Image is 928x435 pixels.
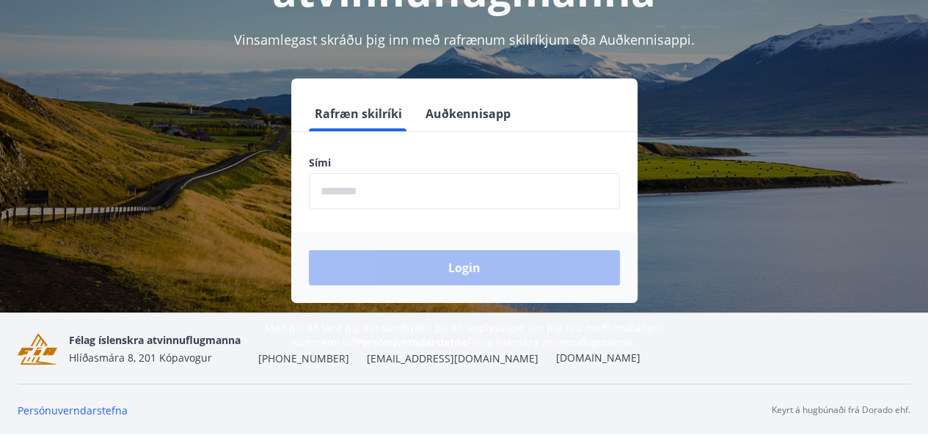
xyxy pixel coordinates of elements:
[309,156,620,170] label: Sími
[367,351,538,366] span: [EMAIL_ADDRESS][DOMAIN_NAME]
[309,96,408,131] button: Rafræn skilríki
[69,333,241,347] span: Félag íslenskra atvinnuflugmanna
[265,321,663,349] span: Með því að skrá þig inn samþykkir þú að upplýsingar um þig séu meðhöndlaðar í samræmi við Félag í...
[772,403,910,417] p: Keyrt á hugbúnaði frá Dorado ehf.
[258,351,349,366] span: [PHONE_NUMBER]
[234,31,695,48] span: Vinsamlegast skráðu þig inn með rafrænum skilríkjum eða Auðkennisappi.
[18,403,128,417] a: Persónuverndarstefna
[18,333,57,365] img: FGYwLRsDkrbKU9IF3wjeuKl1ApL8nCcSRU6gK6qq.png
[69,351,212,365] span: Hlíðasmára 8, 201 Kópavogur
[420,96,516,131] button: Auðkennisapp
[556,351,640,365] a: [DOMAIN_NAME]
